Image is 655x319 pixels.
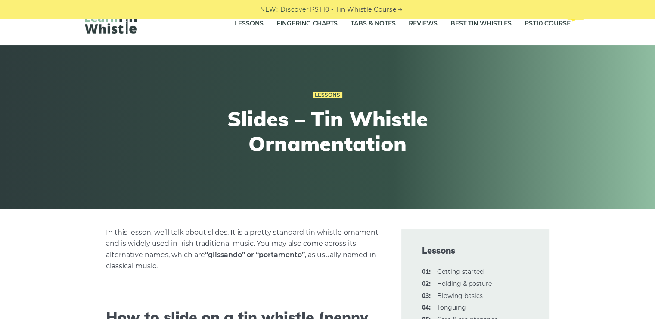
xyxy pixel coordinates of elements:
strong: “glissando” or “portamento” [205,251,305,259]
a: 02:Holding & posture [437,280,492,288]
span: 04: [422,303,431,313]
span: 02: [422,279,431,289]
a: Lessons [235,13,264,34]
a: 01:Getting started [437,268,484,276]
span: New [567,10,584,20]
a: 04:Tonguing [437,304,466,311]
p: In this lesson, we’ll talk about slides. It is a pretty standard tin whistle ornament and is wide... [106,227,381,272]
span: NEW: [260,5,278,15]
a: Lessons [313,92,342,98]
span: Discover [280,5,309,15]
a: Reviews [409,13,438,34]
a: PST10 - Tin Whistle Course [310,5,396,15]
a: PST10 CourseNew [525,13,571,34]
a: 03:Blowing basics [437,292,483,300]
h1: Slides – Tin Whistle Ornamentation [169,107,486,156]
span: Lessons [422,245,529,257]
a: Fingering Charts [276,13,338,34]
span: 03: [422,291,431,301]
img: LearnTinWhistle.com [85,12,137,34]
span: 01: [422,267,431,277]
a: Tabs & Notes [351,13,396,34]
a: Best Tin Whistles [450,13,512,34]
